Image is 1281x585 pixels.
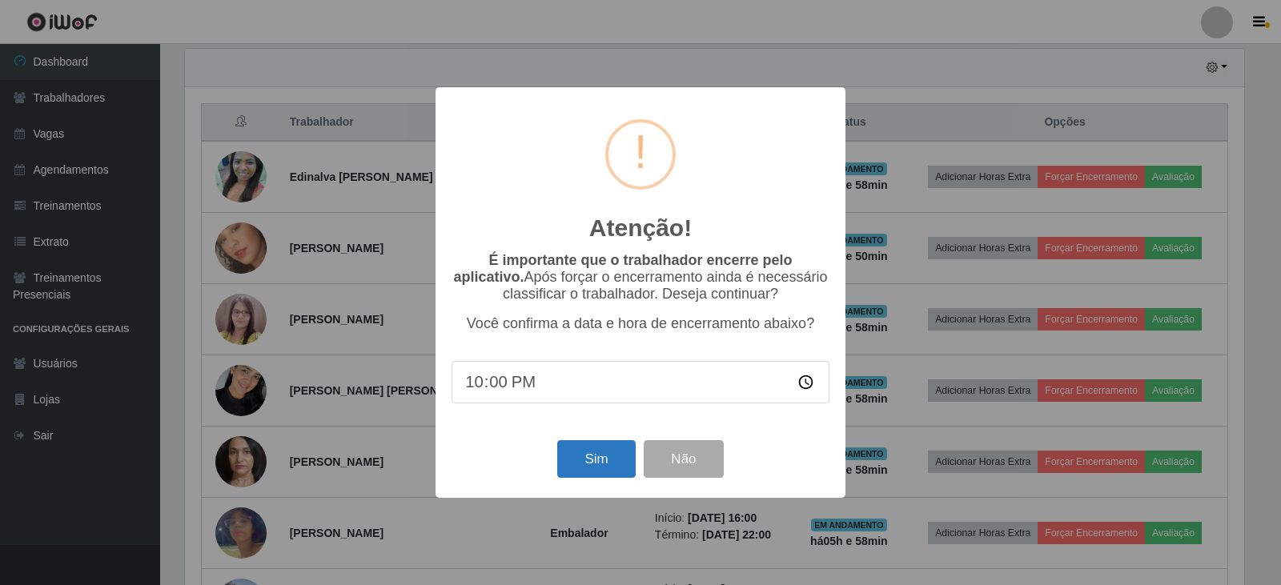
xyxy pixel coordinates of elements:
[557,440,635,478] button: Sim
[589,214,692,242] h2: Atenção!
[453,252,792,285] b: É importante que o trabalhador encerre pelo aplicativo.
[644,440,723,478] button: Não
[452,315,829,332] p: Você confirma a data e hora de encerramento abaixo?
[452,252,829,303] p: Após forçar o encerramento ainda é necessário classificar o trabalhador. Deseja continuar?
